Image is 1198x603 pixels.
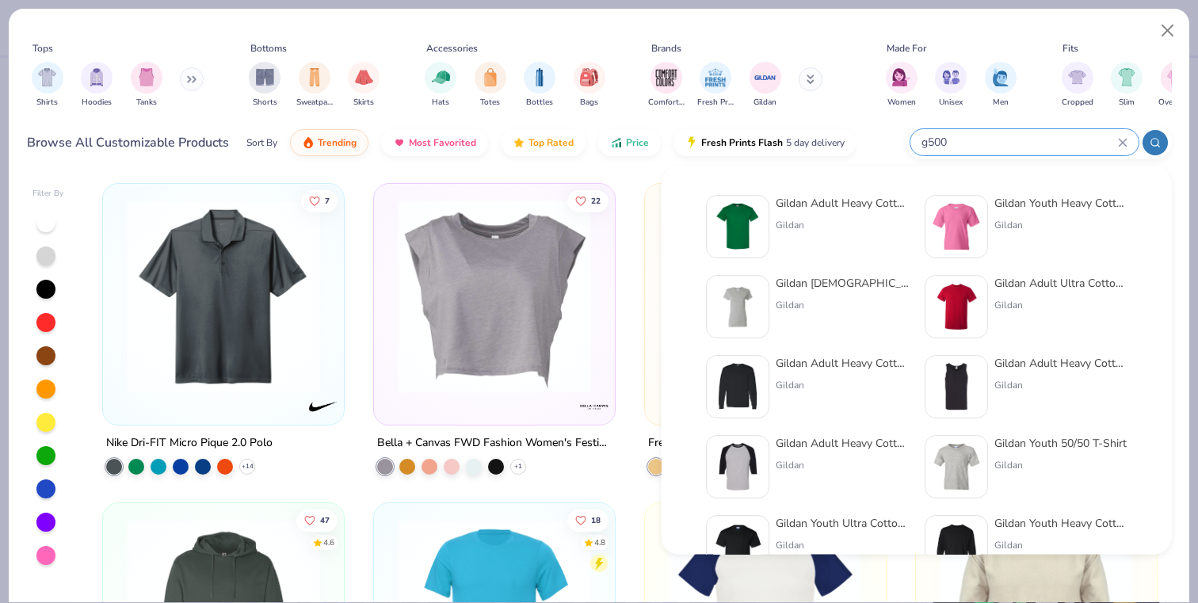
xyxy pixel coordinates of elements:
div: Made For [887,41,926,55]
img: Shorts Image [256,68,274,86]
img: Bags Image [580,68,597,86]
div: filter for Hats [425,62,456,109]
span: + 14 [242,462,254,471]
img: 9278ce09-0d59-4a10-a90b-5020d43c2e95 [713,442,762,491]
button: filter button [131,62,162,109]
button: Close [1153,16,1183,46]
span: Price [626,136,649,149]
span: Hoodies [82,97,112,109]
span: 5 day delivery [786,134,845,152]
img: Comfort Colors Image [654,66,678,90]
button: filter button [348,62,380,109]
span: Unisex [939,97,963,109]
div: Gildan [776,458,909,472]
img: f353747f-df2b-48a7-9668-f657901a5e3e [713,282,762,331]
img: 6046accf-a268-477f-9bdd-e1b99aae0138 [713,522,762,571]
span: Skirts [353,97,374,109]
div: 4.8 [594,536,605,548]
div: Gildan Adult Ultra Cotton 6 Oz. T-Shirt [994,275,1127,292]
div: Bella + Canvas FWD Fashion Women's Festival Crop Tank [377,433,612,453]
span: 47 [321,516,330,524]
span: Shirts [36,97,58,109]
div: Gildan [776,298,909,312]
div: filter for Shirts [32,62,63,109]
span: 7 [326,197,330,204]
span: Most Favorited [409,136,476,149]
span: Women [887,97,916,109]
button: filter button [524,62,555,109]
button: filter button [249,62,280,109]
div: filter for Hoodies [81,62,113,109]
img: Cropped Image [1068,68,1086,86]
button: filter button [1062,62,1093,109]
button: filter button [750,62,781,109]
img: 12c717a8-bff4-429b-8526-ab448574c88c [932,442,981,491]
img: c768ab5a-8da2-4a2e-b8dd-29752a77a1e5 [390,200,599,393]
img: Skirts Image [355,68,373,86]
div: Gildan [994,538,1127,552]
span: 22 [591,197,601,204]
div: filter for Comfort Colors [648,62,685,109]
img: db319196-8705-402d-8b46-62aaa07ed94f [713,202,762,251]
button: filter button [425,62,456,109]
img: Unisex Image [942,68,960,86]
div: filter for Skirts [348,62,380,109]
button: filter button [475,62,506,109]
div: Tops [32,41,53,55]
img: Fresh Prints Image [704,66,727,90]
span: Trending [318,136,357,149]
div: Gildan Adult Heavy Cotton 5.3 Oz. Tank [994,355,1127,372]
img: flash.gif [685,136,698,149]
button: Top Rated [501,129,586,156]
button: Price [598,129,661,156]
div: Brands [651,41,681,55]
div: Gildan [776,378,909,392]
button: filter button [574,62,605,109]
div: Gildan Adult Heavy Cotton 5.3 Oz. Long-Sleeve T-Shirt [776,355,909,372]
button: filter button [32,62,63,109]
div: Gildan Youth 50/50 T-Shirt [994,435,1127,452]
span: Bags [580,97,598,109]
button: filter button [296,62,333,109]
img: Shirts Image [38,68,56,86]
img: Gildan Image [754,66,777,90]
img: Hats Image [432,68,450,86]
img: Slim Image [1118,68,1135,86]
button: filter button [1111,62,1143,109]
span: Men [993,97,1009,109]
img: fea30bab-9cee-4a4f-98cb-187d2db77708 [599,200,808,393]
span: Top Rated [528,136,574,149]
span: Slim [1119,97,1135,109]
div: Accessories [426,41,478,55]
button: filter button [886,62,918,109]
span: Shorts [253,97,277,109]
span: Gildan [754,97,776,109]
img: Men Image [992,68,1009,86]
img: 3c1a081b-6ca8-4a00-a3b6-7ee979c43c2b [932,282,981,331]
div: Gildan [994,298,1127,312]
div: Filter By [32,188,64,200]
img: Nike logo [307,391,339,422]
button: filter button [985,62,1017,109]
button: Most Favorited [381,129,488,156]
img: Women Image [892,68,910,86]
span: + 1 [514,462,522,471]
button: filter button [697,62,734,109]
button: filter button [1158,62,1194,109]
div: filter for Slim [1111,62,1143,109]
div: Gildan [994,218,1127,232]
div: filter for Tanks [131,62,162,109]
div: 4.6 [324,536,335,548]
button: filter button [935,62,967,109]
span: Cropped [1062,97,1093,109]
img: most_fav.gif [393,136,406,149]
div: Bottoms [250,41,287,55]
img: Bella + Canvas logo [578,391,610,422]
div: Gildan [994,378,1127,392]
div: filter for Gildan [750,62,781,109]
img: f253ff27-62b2-4a42-a79b-d4079655c11f [932,522,981,571]
img: 88a44a92-e2a5-4f89-8212-3978ff1d2bb4 [932,362,981,411]
div: Gildan [776,218,909,232]
img: Sweatpants Image [306,68,323,86]
div: Fits [1063,41,1078,55]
